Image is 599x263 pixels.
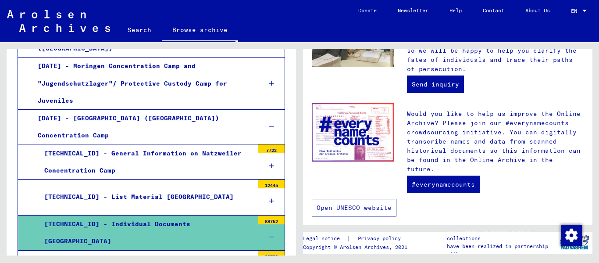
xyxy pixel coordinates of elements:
p: have been realized in partnership with [447,242,556,258]
a: Open UNESCO website [312,199,396,216]
div: 88752 [258,216,285,224]
div: [DATE] - Moringen Concentration Camp and "Jugendschutzlager"/ Protective Custody Camp for Juveniles [31,58,254,109]
img: enc.jpg [312,103,394,162]
div: [TECHNICAL_ID] - List Material [GEOGRAPHIC_DATA] [38,188,254,205]
a: Legal notice [303,234,347,243]
a: Browse archive [162,19,238,42]
img: yv_logo.png [558,231,591,253]
p: Copyright © Arolsen Archives, 2021 [303,243,411,251]
div: | [303,234,411,243]
a: Privacy policy [351,234,411,243]
a: #everynamecounts [407,176,480,193]
div: [DATE] - [GEOGRAPHIC_DATA] ([GEOGRAPHIC_DATA]) Concentration Camp [31,110,254,144]
a: Send inquiry [407,76,464,93]
span: EN [571,8,581,14]
p: Would you like to help us improve the Online Archive? Please join our #everynamecounts crowdsourc... [407,109,584,174]
p: The Arolsen Archives online collections [447,227,556,242]
div: 12445 [258,180,285,188]
div: 88739 [258,251,285,259]
div: [TECHNICAL_ID] - General Information on Natzweiler Concentration Camp [38,145,254,179]
img: Change consent [561,225,582,246]
img: Arolsen_neg.svg [7,10,110,32]
div: [TECHNICAL_ID] - Individual Documents [GEOGRAPHIC_DATA] [38,216,254,250]
a: Search [117,19,162,40]
div: 7722 [258,144,285,153]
